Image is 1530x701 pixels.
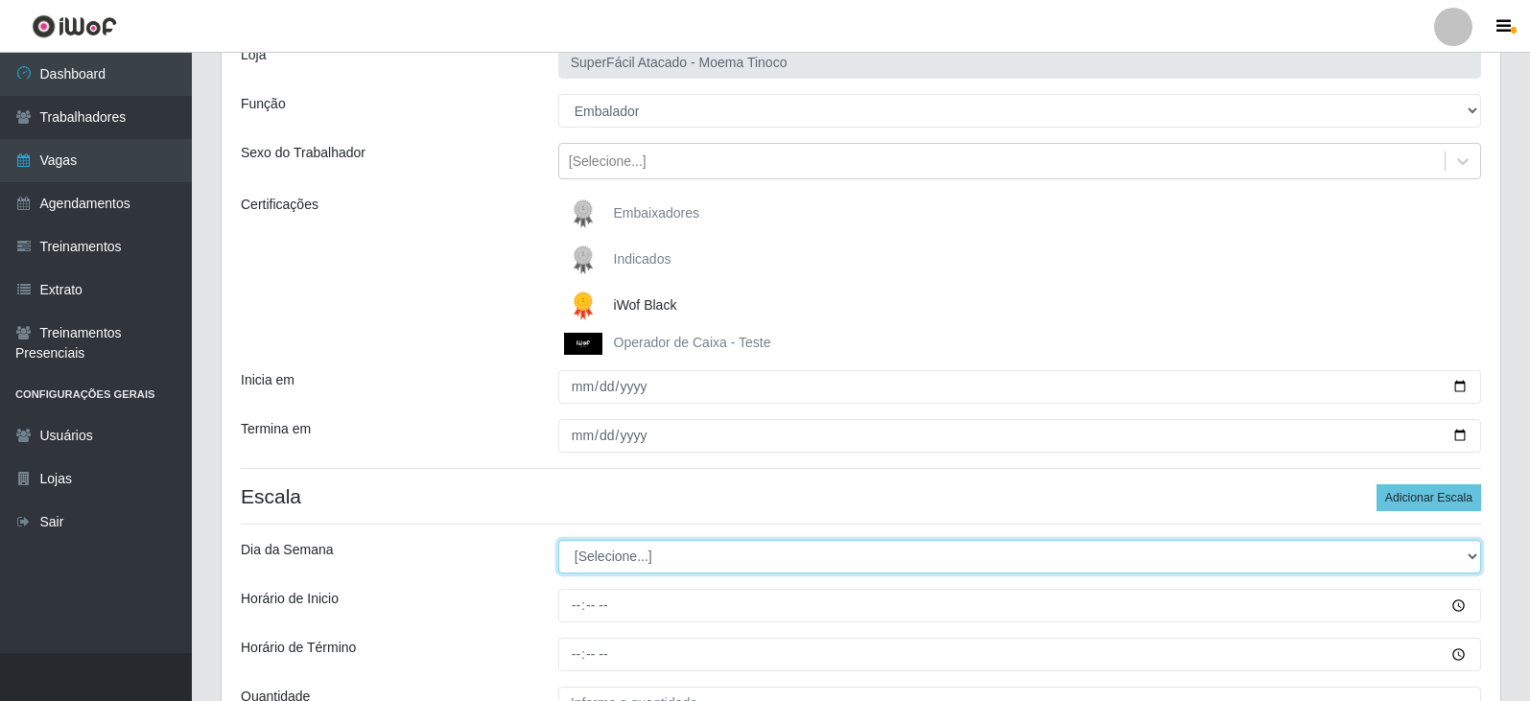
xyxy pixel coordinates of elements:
[241,143,365,163] label: Sexo do Trabalhador
[241,589,339,609] label: Horário de Inicio
[241,484,1481,508] h4: Escala
[32,14,117,38] img: CoreUI Logo
[241,195,318,215] label: Certificações
[241,45,266,65] label: Loja
[614,335,771,350] span: Operador de Caixa - Teste
[614,251,671,267] span: Indicados
[558,370,1481,404] input: 00/00/0000
[241,94,286,114] label: Função
[564,241,610,279] img: Indicados
[558,638,1481,671] input: 00:00
[569,152,647,172] div: [Selecione...]
[564,195,610,233] img: Embaixadores
[241,540,334,560] label: Dia da Semana
[241,370,294,390] label: Inicia em
[241,419,311,439] label: Termina em
[558,419,1481,453] input: 00/00/0000
[564,333,610,355] img: Operador de Caixa - Teste
[614,297,677,313] span: iWof Black
[564,287,610,325] img: iWof Black
[1377,484,1481,511] button: Adicionar Escala
[614,205,700,221] span: Embaixadores
[558,589,1481,622] input: 00:00
[241,638,356,658] label: Horário de Término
